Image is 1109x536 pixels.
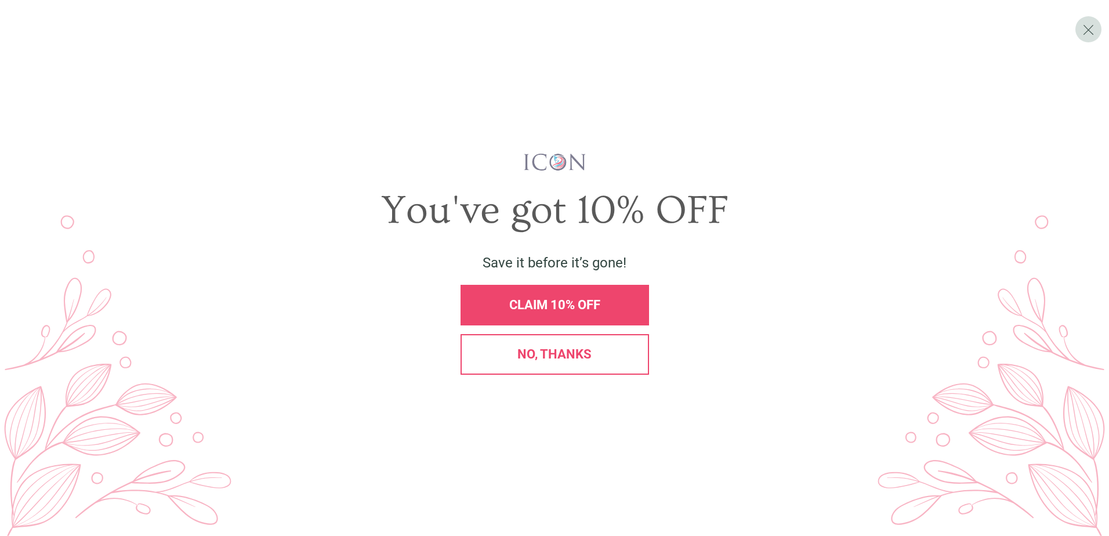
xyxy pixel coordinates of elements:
[1082,21,1094,38] span: X
[517,347,592,361] span: No, thanks
[509,298,600,312] span: CLAIM 10% OFF
[381,188,729,233] span: You've got 10% OFF
[522,153,588,172] img: iconwallstickersl_1754656298800.png
[483,255,626,271] span: Save it before it’s gone!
